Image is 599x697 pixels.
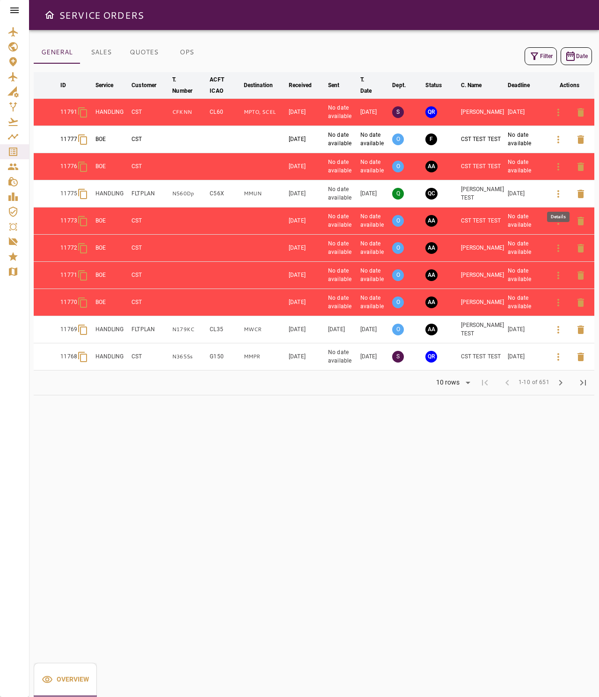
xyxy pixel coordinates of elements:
[549,371,572,394] span: Next Page
[547,319,570,341] button: Details
[60,271,77,279] p: 11771
[326,343,358,371] td: No date available
[547,237,570,260] button: Details
[244,80,273,91] div: Destination
[287,99,326,126] td: [DATE]
[34,663,97,697] div: basic tabs example
[60,80,78,91] span: ID
[326,235,358,262] td: No date available
[425,80,454,91] span: Status
[461,80,482,91] div: C. Name
[244,353,285,361] p: MMPR
[547,346,570,368] button: Details
[577,377,589,388] span: last_page
[506,289,545,316] td: No date available
[287,262,326,289] td: [DATE]
[570,101,592,124] button: Delete
[326,126,358,153] td: No date available
[172,326,206,334] p: N179KC
[508,80,530,91] div: Deadline
[392,106,404,118] p: S
[459,99,506,126] td: [PERSON_NAME]
[572,371,594,394] span: Last Page
[425,351,437,363] button: QUOTE REQUESTED
[95,80,126,91] span: Service
[459,180,506,208] td: [PERSON_NAME] TEST
[287,289,326,316] td: [DATE]
[459,126,506,153] td: CST TEST TEST
[326,153,358,180] td: No date available
[94,126,130,153] td: BOE
[172,190,206,198] p: N560Dp
[506,235,545,262] td: No date available
[210,74,240,96] span: ACFT ICAO
[60,217,77,225] p: 11773
[358,343,391,371] td: [DATE]
[172,74,206,96] span: T. Number
[80,41,122,64] button: SALES
[358,99,391,126] td: [DATE]
[392,351,404,363] p: S
[289,80,312,91] div: Received
[60,108,77,116] p: 11791
[570,183,592,205] button: Delete
[506,262,545,289] td: No date available
[459,343,506,371] td: CST TEST TEST
[208,343,241,371] td: G150
[34,663,97,697] button: Overview
[425,242,438,254] button: AWAITING ASSIGNMENT
[506,126,545,153] td: No date available
[506,99,545,126] td: [DATE]
[392,80,406,91] div: Dept.
[287,316,326,343] td: [DATE]
[94,343,130,371] td: HANDLING
[358,316,391,343] td: [DATE]
[525,47,557,65] button: Filter
[570,264,592,287] button: Delete
[506,316,545,343] td: [DATE]
[59,7,144,22] h6: SERVICE ORDERS
[94,235,130,262] td: BOE
[60,326,77,334] p: 11769
[94,180,130,208] td: HANDLING
[326,180,358,208] td: No date available
[392,215,404,227] p: O
[392,188,404,200] p: Q
[425,297,438,308] button: AWAITING ASSIGNMENT
[34,41,80,64] button: GENERAL
[474,371,496,394] span: First Page
[60,80,66,91] div: ID
[130,153,170,180] td: CST
[210,74,227,96] div: ACFT ICAO
[425,188,438,200] button: QUOTE CREATED
[131,80,156,91] div: Customer
[244,326,285,334] p: MWCR
[508,80,542,91] span: Deadline
[459,208,506,235] td: CST TEST TEST
[244,108,285,116] p: MPTO, SCEL
[461,80,494,91] span: C. Name
[425,133,437,145] button: FINAL
[208,99,241,126] td: CL60
[358,208,391,235] td: No date available
[425,80,442,91] div: Status
[94,153,130,180] td: BOE
[555,377,566,388] span: chevron_right
[570,156,592,178] button: Delete
[289,80,324,91] span: Received
[208,316,241,343] td: CL35
[358,126,391,153] td: No date available
[328,80,352,91] span: Sent
[547,291,570,314] button: Details
[172,353,206,361] p: N365Ss
[287,153,326,180] td: [DATE]
[358,289,391,316] td: No date available
[392,269,404,281] p: O
[547,128,570,151] button: Details
[459,316,506,343] td: [PERSON_NAME] TEST
[425,215,438,227] button: AWAITING ASSIGNMENT
[547,264,570,287] button: Details
[244,190,285,198] p: MMUN
[358,235,391,262] td: No date available
[326,316,358,343] td: [DATE]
